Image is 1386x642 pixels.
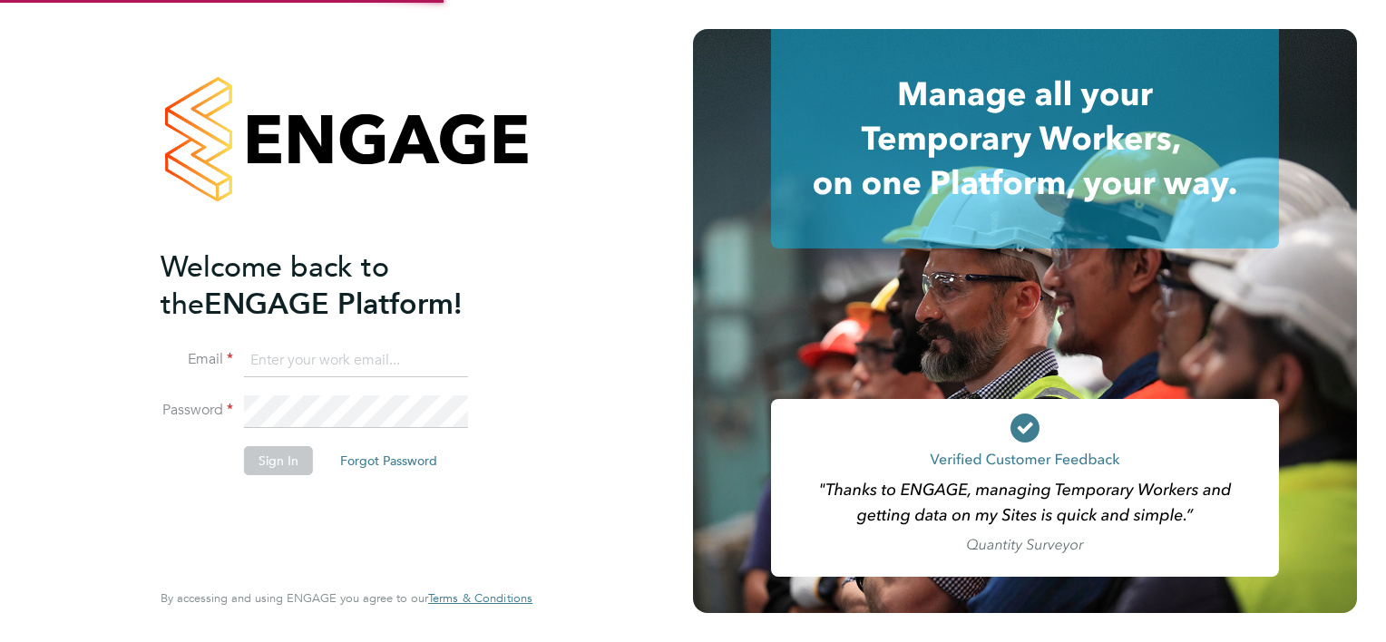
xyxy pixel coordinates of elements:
[428,591,532,606] a: Terms & Conditions
[161,590,532,606] span: By accessing and using ENGAGE you agree to our
[428,590,532,606] span: Terms & Conditions
[244,345,468,377] input: Enter your work email...
[161,350,233,369] label: Email
[161,248,514,323] h2: ENGAGE Platform!
[326,446,452,475] button: Forgot Password
[161,249,389,322] span: Welcome back to the
[161,401,233,420] label: Password
[244,446,313,475] button: Sign In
